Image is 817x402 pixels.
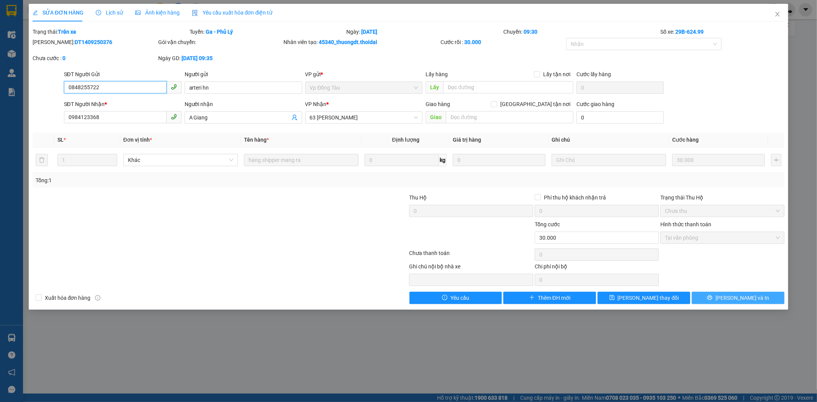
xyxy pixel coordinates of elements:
[182,55,213,61] b: [DATE] 09:35
[524,29,537,35] b: 09:30
[503,292,596,304] button: plusThêm ĐH mới
[774,11,781,17] span: close
[346,28,503,36] div: Ngày:
[440,38,565,46] div: Cước rồi :
[33,10,84,16] span: SỬA ĐƠN HÀNG
[540,70,573,78] span: Lấy tận nơi
[64,100,182,108] div: SĐT Người Nhận
[33,10,38,15] span: edit
[453,137,481,143] span: Giá trị hàng
[576,71,611,77] label: Cước lấy hàng
[36,176,315,185] div: Tổng: 1
[426,71,448,77] span: Lấy hàng
[598,292,690,304] button: save[PERSON_NAME] thay đổi
[450,294,469,302] span: Yêu cầu
[538,294,570,302] span: Thêm ĐH mới
[158,38,282,46] div: Gói vận chuyển:
[665,205,780,217] span: Chưa thu
[185,70,302,78] div: Người gửi
[535,262,659,274] div: Chi phí nội bộ
[426,111,446,123] span: Giao
[426,101,450,107] span: Giao hàng
[442,295,447,301] span: exclamation-circle
[426,81,443,93] span: Lấy
[4,27,9,66] img: logo
[128,154,233,166] span: Khác
[692,292,784,304] button: printer[PERSON_NAME] và In
[185,100,302,108] div: Người nhận
[310,112,418,123] span: 63 Trần Quang Tặng
[123,137,152,143] span: Đơn vị tính
[135,10,141,15] span: picture
[535,221,560,227] span: Tổng cước
[189,28,346,36] div: Tuyến:
[618,294,679,302] span: [PERSON_NAME] thay đổi
[96,10,123,16] span: Lịch sử
[576,111,664,124] input: Cước giao hàng
[660,28,785,36] div: Số xe:
[446,111,573,123] input: Dọc đường
[58,29,76,35] b: Trên xe
[660,221,711,227] label: Hình thức thanh toán
[552,154,666,166] input: Ghi Chú
[135,10,180,16] span: Ảnh kiện hàng
[672,137,699,143] span: Cước hàng
[291,114,298,121] span: user-add
[62,55,65,61] b: 0
[609,295,615,301] span: save
[36,154,48,166] button: delete
[192,10,273,16] span: Yêu cầu xuất hóa đơn điện tử
[11,33,78,60] span: Chuyển phát nhanh: [GEOGRAPHIC_DATA] - [GEOGRAPHIC_DATA]
[362,29,378,35] b: [DATE]
[244,137,269,143] span: Tên hàng
[548,132,669,147] th: Ghi chú
[64,70,182,78] div: SĐT Người Gửi
[158,54,282,62] div: Ngày GD:
[715,294,769,302] span: [PERSON_NAME] và In
[33,54,157,62] div: Chưa cước :
[95,295,100,301] span: info-circle
[171,114,177,120] span: phone
[529,295,535,301] span: plus
[672,154,765,166] input: 0
[32,28,189,36] div: Trạng thái:
[464,39,481,45] b: 30.000
[707,295,712,301] span: printer
[409,292,502,304] button: exclamation-circleYêu cầu
[80,51,126,59] span: LH1409250378
[57,137,64,143] span: SL
[305,70,423,78] div: VP gửi
[284,38,439,46] div: Nhân viên tạo:
[206,29,233,35] b: Ga - Phủ Lý
[96,10,101,15] span: clock-circle
[409,194,427,201] span: Thu Hộ
[75,39,112,45] b: DT1409250376
[660,193,784,202] div: Trạng thái Thu Hộ
[665,232,780,243] span: Tại văn phòng
[576,82,664,94] input: Cước lấy hàng
[244,154,359,166] input: VD: Bàn, Ghế
[171,84,177,90] span: phone
[33,38,157,46] div: [PERSON_NAME]:
[503,28,660,36] div: Chuyến:
[409,249,534,262] div: Chưa thanh toán
[42,294,94,302] span: Xuất hóa đơn hàng
[310,82,418,93] span: Vp Đồng Tàu
[192,10,198,16] img: icon
[541,193,609,202] span: Phí thu hộ khách nhận trả
[13,6,75,31] strong: CÔNG TY TNHH DỊCH VỤ DU LỊCH THỜI ĐẠI
[319,39,378,45] b: 45340_thuongdt.thoidai
[439,154,447,166] span: kg
[453,154,545,166] input: 0
[771,154,781,166] button: plus
[767,4,788,25] button: Close
[305,101,327,107] span: VP Nhận
[675,29,704,35] b: 29B-624.99
[576,101,614,107] label: Cước giao hàng
[392,137,419,143] span: Định lượng
[443,81,573,93] input: Dọc đường
[497,100,573,108] span: [GEOGRAPHIC_DATA] tận nơi
[409,262,533,274] div: Ghi chú nội bộ nhà xe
